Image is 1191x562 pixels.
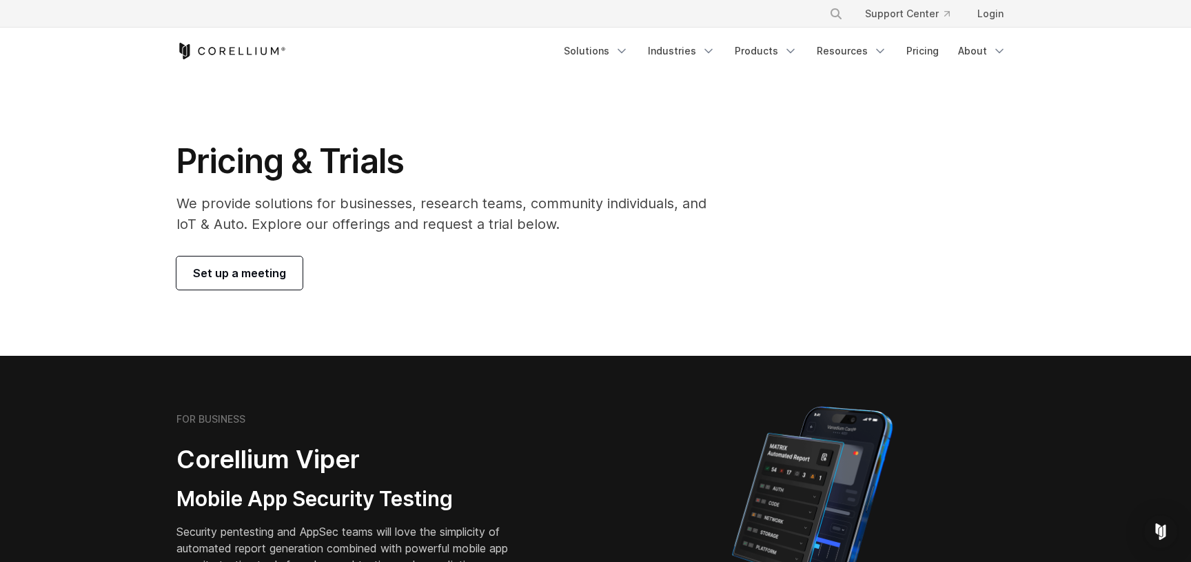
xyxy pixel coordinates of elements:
[556,39,637,63] a: Solutions
[813,1,1015,26] div: Navigation Menu
[176,486,529,512] h3: Mobile App Security Testing
[1144,515,1177,548] div: Open Intercom Messenger
[556,39,1015,63] div: Navigation Menu
[726,39,806,63] a: Products
[176,193,726,234] p: We provide solutions for businesses, research teams, community individuals, and IoT & Auto. Explo...
[898,39,947,63] a: Pricing
[193,265,286,281] span: Set up a meeting
[950,39,1015,63] a: About
[640,39,724,63] a: Industries
[176,257,303,290] a: Set up a meeting
[176,444,529,475] h2: Corellium Viper
[808,39,895,63] a: Resources
[966,1,1015,26] a: Login
[824,1,848,26] button: Search
[176,413,245,425] h6: FOR BUSINESS
[854,1,961,26] a: Support Center
[176,43,286,59] a: Corellium Home
[176,141,726,182] h1: Pricing & Trials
